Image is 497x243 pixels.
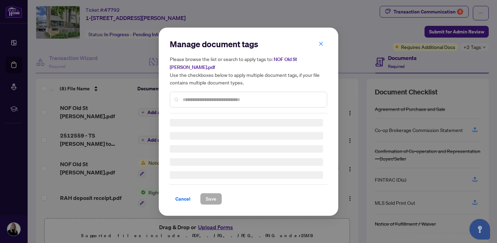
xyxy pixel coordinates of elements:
[319,41,323,46] span: close
[170,56,297,70] span: NOF Old St [PERSON_NAME].pdf
[469,219,490,240] button: Open asap
[175,193,191,204] span: Cancel
[170,193,196,205] button: Cancel
[200,193,222,205] button: Save
[170,39,327,50] h2: Manage document tags
[170,55,327,86] h5: Please browse the list or search to apply tags to: Use the checkboxes below to apply multiple doc...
